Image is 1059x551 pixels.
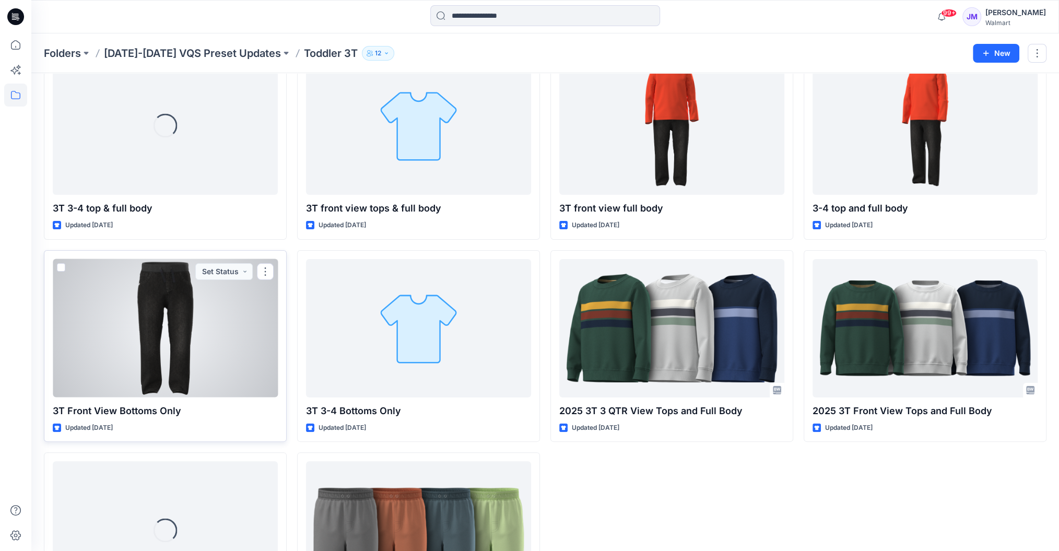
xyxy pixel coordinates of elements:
[304,46,358,61] p: Toddler 3T
[813,201,1038,216] p: 3-4 top and full body
[941,9,957,17] span: 99+
[53,259,278,397] a: 3T Front View Bottoms Only
[53,404,278,418] p: 3T Front View Bottoms Only
[813,56,1038,195] a: 3-4 top and full body
[973,44,1019,63] button: New
[572,220,619,231] p: Updated [DATE]
[362,46,394,61] button: 12
[306,404,531,418] p: 3T 3-4 Bottoms Only
[306,259,531,397] a: 3T 3-4 Bottoms Only
[813,259,1038,397] a: 2025 3T Front View Tops and Full Body
[985,6,1046,19] div: [PERSON_NAME]
[825,220,873,231] p: Updated [DATE]
[53,201,278,216] p: 3T 3-4 top & full body
[559,201,784,216] p: 3T front view full body
[375,48,381,59] p: 12
[65,423,113,433] p: Updated [DATE]
[104,46,281,61] a: [DATE]-[DATE] VQS Preset Updates
[306,56,531,195] a: 3T front view tops & full body
[559,56,784,195] a: 3T front view full body
[572,423,619,433] p: Updated [DATE]
[559,404,784,418] p: 2025 3T 3 QTR View Tops and Full Body
[962,7,981,26] div: JM
[985,19,1046,27] div: Walmart
[65,220,113,231] p: Updated [DATE]
[559,259,784,397] a: 2025 3T 3 QTR View Tops and Full Body
[825,423,873,433] p: Updated [DATE]
[44,46,81,61] a: Folders
[813,404,1038,418] p: 2025 3T Front View Tops and Full Body
[319,423,366,433] p: Updated [DATE]
[319,220,366,231] p: Updated [DATE]
[306,201,531,216] p: 3T front view tops & full body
